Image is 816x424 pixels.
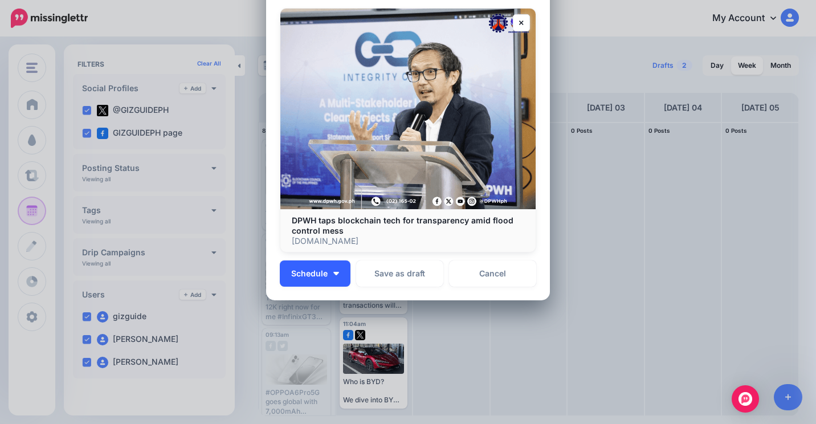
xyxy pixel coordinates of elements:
[280,260,350,287] button: Schedule
[291,270,328,278] span: Schedule
[449,260,536,287] a: Cancel
[292,215,513,235] b: DPWH taps blockchain tech for transparency amid flood control mess
[280,9,536,210] img: DPWH taps blockchain tech for transparency amid flood control mess
[732,385,759,413] div: Open Intercom Messenger
[333,272,339,275] img: arrow-down-white.png
[292,236,524,246] p: [DOMAIN_NAME]
[356,260,443,287] button: Save as draft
